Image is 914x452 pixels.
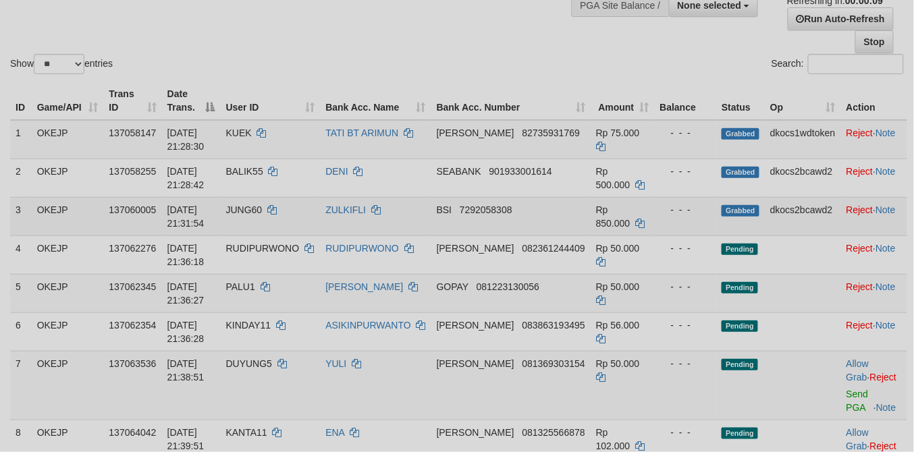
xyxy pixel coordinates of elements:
span: Rp 56.000 [596,320,640,331]
span: JUNG60 [226,204,263,215]
span: SEABANK [437,166,481,177]
div: - - - [660,126,711,140]
a: RUDIPURWONO [325,243,399,254]
td: 4 [10,235,32,274]
td: · [841,351,907,420]
div: - - - [660,242,711,255]
td: · [841,274,907,312]
span: Pending [722,359,758,370]
td: OKEJP [32,351,104,420]
th: Status [716,82,765,120]
span: Copy 081325566878 to clipboard [522,427,585,438]
a: Reject [846,320,873,331]
a: Reject [846,166,873,177]
span: [DATE] 21:36:28 [167,320,205,344]
a: Note [876,281,896,292]
a: YULI [325,358,346,369]
span: BSI [437,204,452,215]
a: Reject [846,281,873,292]
span: 137062276 [109,243,156,254]
td: 2 [10,159,32,197]
span: [PERSON_NAME] [437,427,514,438]
span: PALU1 [226,281,255,292]
a: DENI [325,166,348,177]
span: 137062345 [109,281,156,292]
a: Reject [870,441,897,451]
span: [DATE] 21:28:30 [167,128,205,152]
th: Bank Acc. Name: activate to sort column ascending [320,82,431,120]
a: ASIKINPURWANTO [325,320,411,331]
a: Reject [846,204,873,215]
a: Allow Grab [846,358,869,383]
th: Date Trans.: activate to sort column descending [162,82,221,120]
td: OKEJP [32,312,104,351]
a: [PERSON_NAME] [325,281,403,292]
div: - - - [660,203,711,217]
th: Op: activate to sort column ascending [765,82,841,120]
div: - - - [660,165,711,178]
span: Copy 081223130056 to clipboard [477,281,539,292]
span: [DATE] 21:36:18 [167,243,205,267]
span: DUYUNG5 [226,358,272,369]
input: Search: [808,54,904,74]
a: Reject [846,243,873,254]
td: · [841,312,907,351]
td: 6 [10,312,32,351]
a: Note [876,128,896,138]
span: Rp 102.000 [596,427,630,451]
span: 137058147 [109,128,156,138]
a: Reject [870,372,897,383]
a: Note [876,320,896,331]
span: Pending [722,282,758,293]
a: Reject [846,128,873,138]
td: 3 [10,197,32,235]
span: BALIK55 [226,166,263,177]
span: Rp 50.000 [596,358,640,369]
a: Note [876,243,896,254]
span: [DATE] 21:38:51 [167,358,205,383]
span: · [846,358,870,383]
a: TATI BT ARIMUN [325,128,398,138]
td: OKEJP [32,197,104,235]
div: - - - [660,318,711,332]
span: KANTA11 [226,427,267,438]
th: Bank Acc. Number: activate to sort column ascending [431,82,591,120]
td: dkocs2bcawd2 [765,159,841,197]
td: OKEJP [32,159,104,197]
a: Run Auto-Refresh [788,7,894,30]
span: [PERSON_NAME] [437,128,514,138]
th: Trans ID: activate to sort column ascending [103,82,161,120]
span: [PERSON_NAME] [437,320,514,331]
span: Copy 82735931769 to clipboard [522,128,581,138]
span: Rp 50.000 [596,243,640,254]
td: · [841,235,907,274]
td: OKEJP [32,274,104,312]
span: Grabbed [722,167,759,178]
td: dkocs1wdtoken [765,120,841,159]
div: - - - [660,426,711,439]
span: Copy 901933001614 to clipboard [489,166,552,177]
td: 7 [10,351,32,420]
span: Grabbed [722,128,759,140]
span: [PERSON_NAME] [437,358,514,369]
td: 5 [10,274,32,312]
span: Copy 7292058308 to clipboard [460,204,512,215]
span: 137062354 [109,320,156,331]
span: KINDAY11 [226,320,271,331]
th: Amount: activate to sort column ascending [591,82,655,120]
td: dkocs2bcawd2 [765,197,841,235]
span: Pending [722,244,758,255]
span: Rp 50.000 [596,281,640,292]
a: Note [876,402,896,413]
a: Send PGA [846,389,869,413]
span: Grabbed [722,205,759,217]
span: KUEK [226,128,252,138]
span: GOPAY [437,281,468,292]
span: Pending [722,320,758,332]
span: [DATE] 21:39:51 [167,427,205,451]
a: ENA [325,427,344,438]
span: Rp 500.000 [596,166,630,190]
span: · [846,427,870,451]
div: - - - [660,357,711,370]
span: 137064042 [109,427,156,438]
